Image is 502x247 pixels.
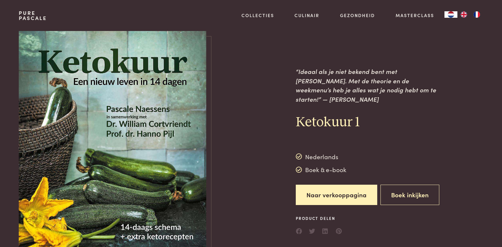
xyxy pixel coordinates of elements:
a: Naar verkooppagina [296,185,377,205]
a: Collecties [241,12,274,19]
aside: Language selected: Nederlands [444,11,483,18]
button: Boek inkijken [380,185,439,205]
span: Product delen [296,215,342,221]
a: PurePascale [19,10,47,21]
a: FR [470,11,483,18]
ul: Language list [457,11,483,18]
a: EN [457,11,470,18]
a: Masterclass [396,12,434,19]
div: Nederlands [296,152,347,161]
a: NL [444,11,457,18]
a: Culinair [294,12,319,19]
h2: Ketokuur 1 [296,114,444,131]
div: Boek & e-book [296,165,347,175]
p: “Ideaal als je niet bekend bent met [PERSON_NAME]. Met de theorie en de weekmenu’s heb je alles w... [296,67,444,104]
div: Language [444,11,457,18]
a: Gezondheid [340,12,375,19]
